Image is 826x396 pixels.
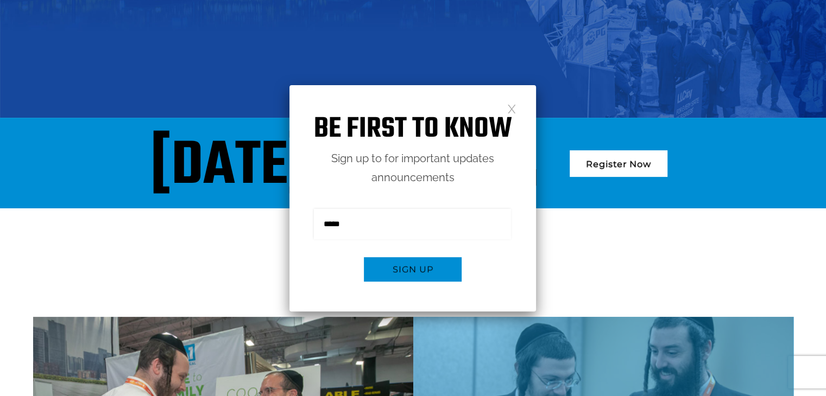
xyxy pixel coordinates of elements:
[150,142,308,192] div: [DATE]
[289,149,536,187] p: Sign up to for important updates announcements
[570,150,667,177] a: Register Now
[289,112,536,146] h1: Be first to know
[364,257,462,282] button: Sign up
[507,104,516,113] a: Close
